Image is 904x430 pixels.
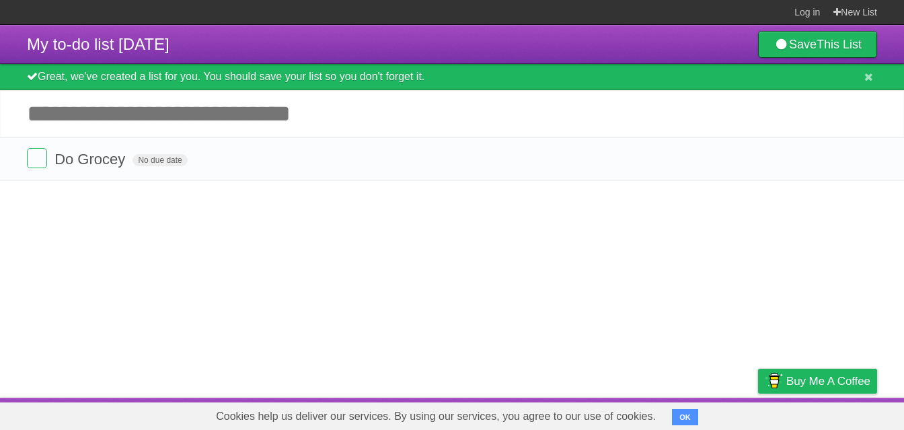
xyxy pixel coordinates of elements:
[695,401,724,427] a: Terms
[54,151,128,168] span: Do Grocey
[672,409,698,425] button: OK
[758,31,877,58] a: SaveThis List
[133,154,187,166] span: No due date
[758,369,877,394] a: Buy me a coffee
[27,148,47,168] label: Done
[27,35,169,53] span: My to-do list [DATE]
[741,401,776,427] a: Privacy
[765,369,783,392] img: Buy me a coffee
[202,403,669,430] span: Cookies help us deliver our services. By using our services, you agree to our use of cookies.
[792,401,877,427] a: Suggest a feature
[579,401,607,427] a: About
[624,401,678,427] a: Developers
[786,369,870,393] span: Buy me a coffee
[817,38,862,51] b: This List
